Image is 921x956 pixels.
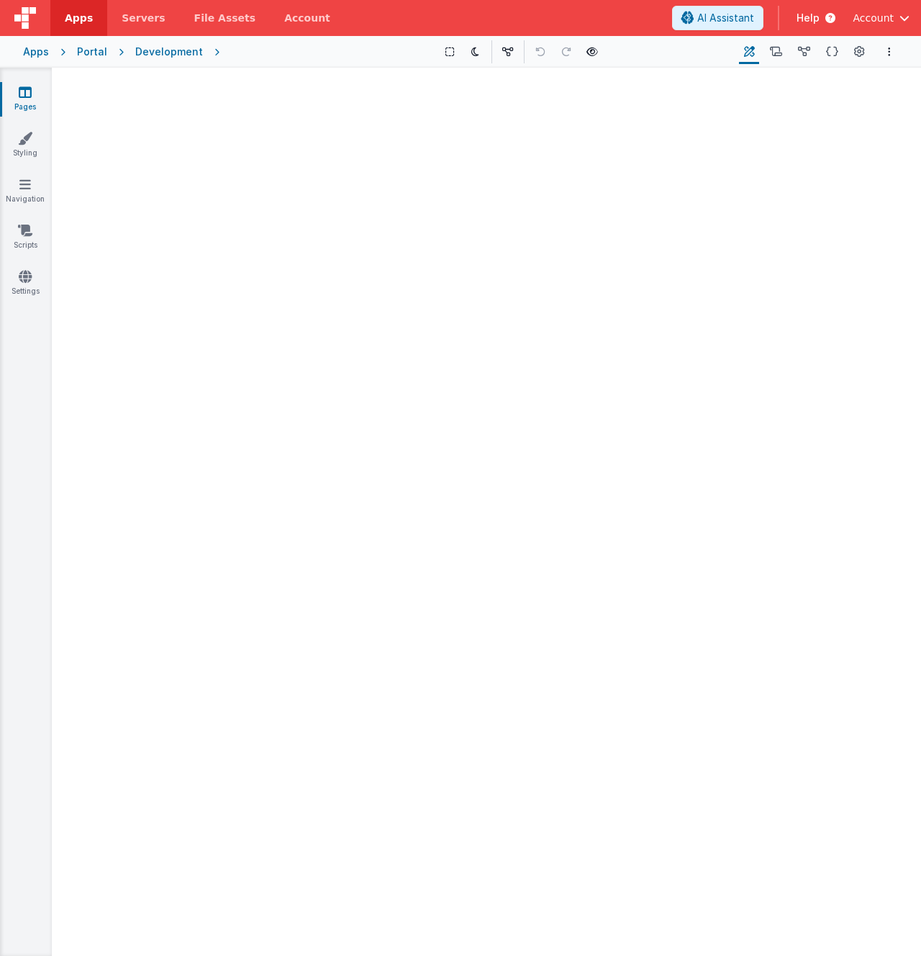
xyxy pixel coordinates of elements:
[135,45,203,59] div: Development
[23,45,49,59] div: Apps
[697,11,754,25] span: AI Assistant
[881,43,898,60] button: Options
[122,11,165,25] span: Servers
[797,11,820,25] span: Help
[65,11,93,25] span: Apps
[77,45,107,59] div: Portal
[672,6,763,30] button: AI Assistant
[853,11,909,25] button: Account
[194,11,256,25] span: File Assets
[853,11,894,25] span: Account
